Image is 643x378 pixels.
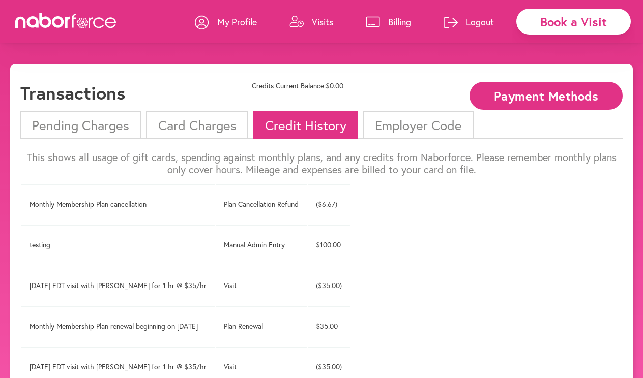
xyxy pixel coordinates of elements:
td: ($6.67) [308,184,350,224]
td: ($35.00) [308,266,350,305]
p: [DATE] EDT visit with [PERSON_NAME] for 1 hr @ $35/hr [30,281,207,290]
li: Employer Code [363,111,474,139]
h1: Transactions [20,82,125,104]
p: My Profile [217,16,257,28]
p: Monthly Membership Plan cancellation [30,200,207,209]
td: $35.00 [308,306,350,346]
span: Credits Current Balance: [252,81,326,90]
p: Visits [312,16,333,28]
li: Credit History [253,111,358,139]
td: Plan Cancellation Refund [216,184,307,224]
div: Book a Visit [516,9,631,35]
button: Payment Methods [470,82,623,110]
a: Payment Methods [470,90,623,100]
li: Pending Charges [20,111,141,139]
li: Card Charges [146,111,248,139]
a: Visits [289,7,333,37]
td: Manual Admin Entry [216,225,307,265]
p: This shows all usage of gift cards, spending against monthly plans, and any credits from Naborfor... [20,151,623,176]
td: Visit [216,266,307,305]
p: testing [30,241,207,249]
td: $100.00 [308,225,350,265]
span: $ 0.00 [326,81,343,90]
a: Logout [444,7,494,37]
p: Billing [388,16,411,28]
p: [DATE] EDT visit with [PERSON_NAME] for 1 hr @ $35/hr [30,363,207,371]
p: Monthly Membership Plan renewal beginning on [DATE] [30,322,207,331]
a: Billing [366,7,411,37]
a: My Profile [195,7,257,37]
p: Logout [466,16,494,28]
td: Plan Renewal [216,306,307,346]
